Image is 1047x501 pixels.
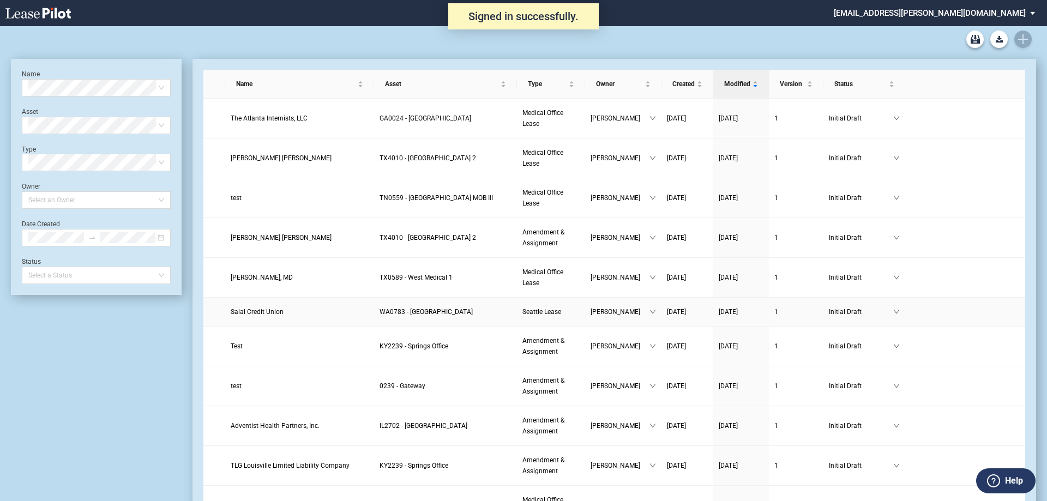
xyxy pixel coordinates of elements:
[719,308,738,316] span: [DATE]
[522,187,580,209] a: Medical Office Lease
[231,153,368,164] a: [PERSON_NAME] [PERSON_NAME]
[893,155,900,161] span: down
[774,192,818,203] a: 1
[667,153,708,164] a: [DATE]
[88,234,96,242] span: to
[774,274,778,281] span: 1
[380,308,473,316] span: WA0783 - North East Retail
[522,415,580,437] a: Amendment & Assignment
[231,114,308,122] span: The Atlanta Internists, LLC
[893,274,900,281] span: down
[719,422,738,430] span: [DATE]
[522,227,580,249] a: Amendment & Assignment
[522,417,564,435] span: Amendment & Assignment
[522,149,563,167] span: Medical Office Lease
[667,274,686,281] span: [DATE]
[596,79,643,89] span: Owner
[829,113,893,124] span: Initial Draft
[591,232,649,243] span: [PERSON_NAME]
[719,153,763,164] a: [DATE]
[380,232,512,243] a: TX4010 - [GEOGRAPHIC_DATA] 2
[649,155,656,161] span: down
[522,228,564,247] span: Amendment & Assignment
[374,70,517,99] th: Asset
[719,462,738,469] span: [DATE]
[380,460,512,471] a: KY2239 - Springs Office
[231,460,368,471] a: TLG Louisville Limited Liability Company
[774,306,818,317] a: 1
[448,3,599,29] div: Signed in successfully.
[591,460,649,471] span: [PERSON_NAME]
[661,70,713,99] th: Created
[719,232,763,243] a: [DATE]
[829,341,893,352] span: Initial Draft
[380,422,467,430] span: IL2702 - Bolingbrook Medical Office Building
[774,422,778,430] span: 1
[829,460,893,471] span: Initial Draft
[774,342,778,350] span: 1
[829,192,893,203] span: Initial Draft
[672,79,695,89] span: Created
[591,113,649,124] span: [PERSON_NAME]
[225,70,374,99] th: Name
[231,382,242,390] span: test
[987,31,1011,48] md-menu: Download Blank Form List
[829,153,893,164] span: Initial Draft
[893,343,900,349] span: down
[528,79,567,89] span: Type
[774,272,818,283] a: 1
[774,462,778,469] span: 1
[829,306,893,317] span: Initial Draft
[380,306,512,317] a: WA0783 - [GEOGRAPHIC_DATA]
[667,192,708,203] a: [DATE]
[719,113,763,124] a: [DATE]
[719,192,763,203] a: [DATE]
[719,342,738,350] span: [DATE]
[591,420,649,431] span: [PERSON_NAME]
[522,267,580,288] a: Medical Office Lease
[522,337,564,355] span: Amendment & Assignment
[380,272,512,283] a: TX0589 - West Medical 1
[823,70,905,99] th: Status
[380,420,512,431] a: IL2702 - [GEOGRAPHIC_DATA]
[893,422,900,429] span: down
[769,70,823,99] th: Version
[380,153,512,164] a: TX4010 - [GEOGRAPHIC_DATA] 2
[719,114,738,122] span: [DATE]
[667,114,686,122] span: [DATE]
[719,306,763,317] a: [DATE]
[667,381,708,391] a: [DATE]
[774,420,818,431] a: 1
[829,272,893,283] span: Initial Draft
[591,192,649,203] span: [PERSON_NAME]
[649,343,656,349] span: down
[231,234,332,242] span: Sistla B. Krishna, M.D.
[22,108,38,116] label: Asset
[667,154,686,162] span: [DATE]
[829,232,893,243] span: Initial Draft
[231,154,332,162] span: Sistla B. Krishna, M.D.
[231,113,368,124] a: The Atlanta Internists, LLC
[774,194,778,202] span: 1
[774,113,818,124] a: 1
[667,194,686,202] span: [DATE]
[893,383,900,389] span: down
[236,79,355,89] span: Name
[667,113,708,124] a: [DATE]
[231,420,368,431] a: Adventist Health Partners, Inc.
[649,422,656,429] span: down
[713,70,769,99] th: Modified
[1005,474,1023,488] label: Help
[22,70,40,78] label: Name
[522,308,561,316] span: Seattle Lease
[380,154,476,162] span: TX4010 - Southwest Plaza 2
[522,189,563,207] span: Medical Office Lease
[719,460,763,471] a: [DATE]
[591,341,649,352] span: [PERSON_NAME]
[522,377,564,395] span: Amendment & Assignment
[667,382,686,390] span: [DATE]
[88,234,96,242] span: swap-right
[667,341,708,352] a: [DATE]
[719,382,738,390] span: [DATE]
[522,109,563,128] span: Medical Office Lease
